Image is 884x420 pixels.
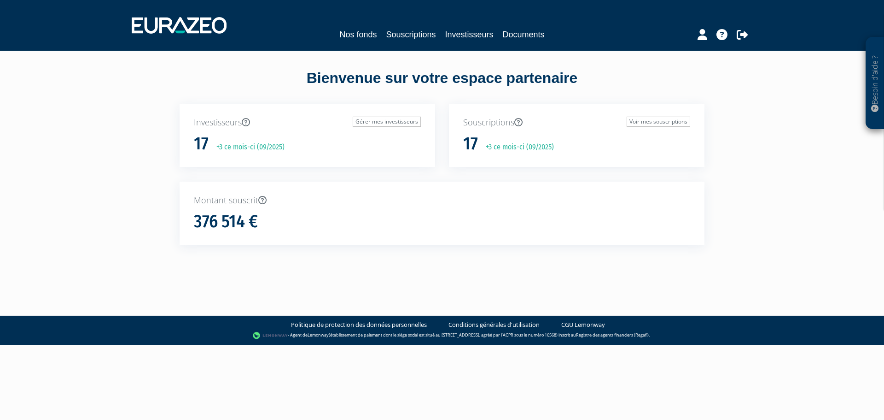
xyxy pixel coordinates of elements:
p: Souscriptions [463,117,690,129]
a: Investisseurs [445,28,494,41]
p: +3 ce mois-ci (09/2025) [479,142,554,153]
a: Documents [503,28,545,41]
p: Besoin d'aide ? [870,42,880,125]
a: Politique de protection des données personnelles [291,320,427,329]
h1: 17 [463,134,478,154]
div: - Agent de (établissement de paiement dont le siège social est situé au [STREET_ADDRESS], agréé p... [9,331,875,340]
img: 1732889491-logotype_eurazeo_blanc_rvb.png [132,17,227,34]
a: Nos fonds [339,28,377,41]
a: Registre des agents financiers (Regafi) [576,332,649,338]
a: Gérer mes investisseurs [353,117,421,127]
a: Lemonway [308,332,329,338]
h1: 376 514 € [194,212,258,231]
a: Conditions générales d'utilisation [448,320,540,329]
a: CGU Lemonway [561,320,605,329]
div: Bienvenue sur votre espace partenaire [173,68,711,104]
p: Investisseurs [194,117,421,129]
a: Souscriptions [386,28,436,41]
img: logo-lemonway.png [253,331,288,340]
p: +3 ce mois-ci (09/2025) [210,142,285,153]
h1: 17 [194,134,209,154]
p: Montant souscrit [194,195,690,207]
a: Voir mes souscriptions [627,117,690,127]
